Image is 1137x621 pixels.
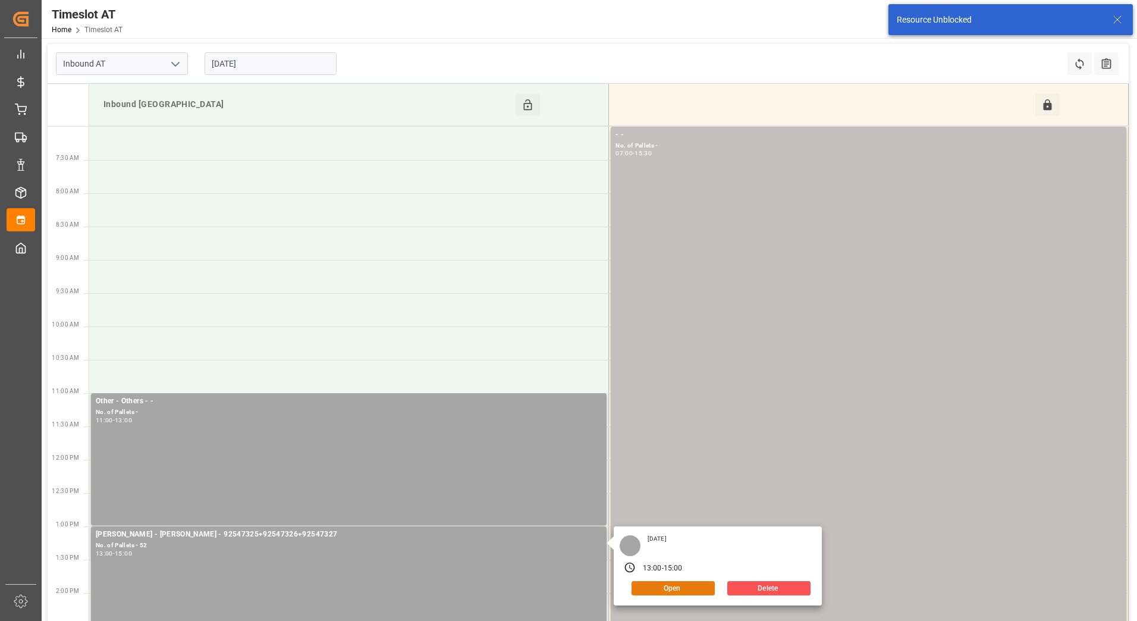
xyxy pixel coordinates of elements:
[52,26,71,34] a: Home
[96,418,113,423] div: 11:00
[115,418,132,423] div: 13:00
[115,551,132,556] div: 15:00
[662,563,664,574] div: -
[664,563,683,574] div: 15:00
[96,529,602,541] div: [PERSON_NAME] - [PERSON_NAME] - 92547325+92547326+92547327
[615,141,1122,151] div: No. of Pallets -
[56,554,79,561] span: 1:30 PM
[113,418,115,423] div: -
[96,396,602,407] div: Other - Others - -
[52,421,79,428] span: 11:30 AM
[56,221,79,228] span: 8:30 AM
[52,5,123,23] div: Timeslot AT
[56,288,79,294] span: 9:30 AM
[635,150,652,156] div: 15:30
[615,129,1122,141] div: - -
[56,52,188,75] input: Type to search/select
[96,541,602,551] div: No. of Pallets - 52
[166,55,184,73] button: open menu
[643,535,671,543] div: [DATE]
[633,150,635,156] div: -
[52,454,79,461] span: 12:00 PM
[96,551,113,556] div: 13:00
[52,388,79,394] span: 11:00 AM
[56,188,79,195] span: 8:00 AM
[52,355,79,361] span: 10:30 AM
[99,93,516,116] div: Inbound [GEOGRAPHIC_DATA]
[96,407,602,418] div: No. of Pallets -
[643,563,662,574] div: 13:00
[52,488,79,494] span: 12:30 PM
[56,255,79,261] span: 9:00 AM
[56,588,79,594] span: 2:00 PM
[727,581,811,595] button: Delete
[205,52,337,75] input: DD-MM-YYYY
[632,581,715,595] button: Open
[113,551,115,556] div: -
[56,521,79,528] span: 1:00 PM
[52,321,79,328] span: 10:00 AM
[615,150,633,156] div: 07:00
[56,155,79,161] span: 7:30 AM
[897,14,1101,26] div: Resource Unblocked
